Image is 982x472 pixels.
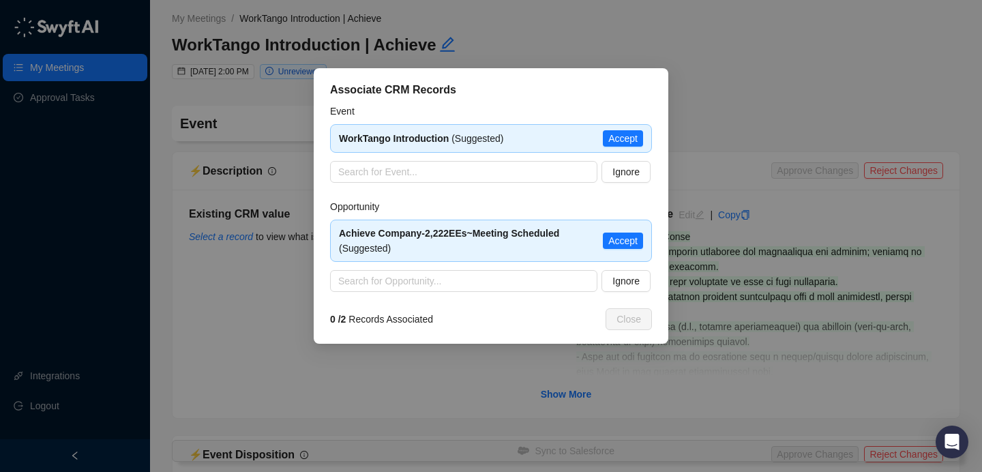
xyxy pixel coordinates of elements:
[339,133,503,144] span: (Suggested)
[330,104,364,119] label: Event
[603,233,643,249] button: Accept
[330,314,346,325] strong: 0 / 2
[606,308,652,330] button: Close
[330,199,389,214] label: Opportunity
[339,228,559,254] span: (Suggested)
[612,274,640,289] span: Ignore
[601,161,651,183] button: Ignore
[612,164,640,179] span: Ignore
[339,133,449,144] strong: WorkTango Introduction
[330,82,652,98] div: Associate CRM Records
[936,426,968,458] div: Open Intercom Messenger
[608,233,638,248] span: Accept
[608,131,638,146] span: Accept
[603,130,643,147] button: Accept
[339,228,559,239] strong: Achieve Company-2,222EEs~Meeting Scheduled
[330,312,433,327] span: Records Associated
[601,270,651,292] button: Ignore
